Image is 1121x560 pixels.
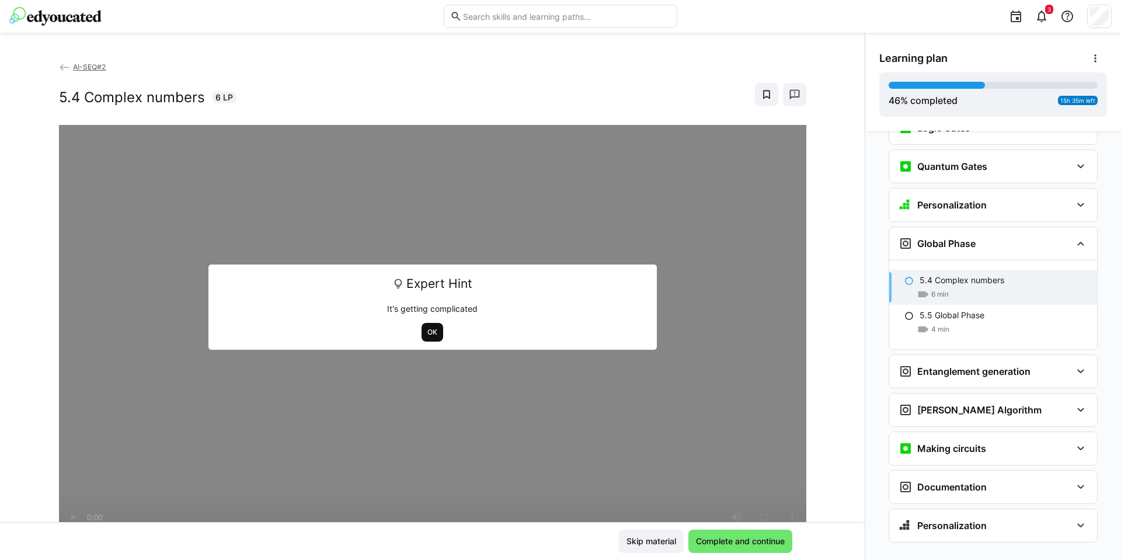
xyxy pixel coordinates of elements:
a: AI-SEQ#2 [59,62,106,71]
h3: Entanglement generation [917,366,1031,377]
h3: Personalization [917,199,987,211]
p: 5.4 Complex numbers [920,274,1004,286]
button: Complete and continue [688,530,792,553]
h3: Personalization [917,520,987,531]
button: OK [422,323,443,342]
p: It's getting complicated [217,303,649,315]
h3: Documentation [917,481,987,493]
h3: Making circuits [917,443,986,454]
div: % completed [889,93,958,107]
p: 5.5 Global Phase [920,309,984,321]
span: 4 min [931,325,949,334]
h3: [PERSON_NAME] Algorithm [917,404,1042,416]
input: Search skills and learning paths… [462,11,671,22]
span: 46 [889,95,900,106]
button: Skip material [619,530,684,553]
span: AI-SEQ#2 [73,62,106,71]
span: Complete and continue [694,535,786,547]
span: Skip material [625,535,678,547]
span: 6 LP [215,92,233,103]
span: Expert Hint [406,273,472,295]
span: 15h 35m left [1060,97,1095,104]
span: OK [426,328,438,337]
h2: 5.4 Complex numbers [59,89,205,106]
span: 3 [1047,6,1051,13]
h3: Quantum Gates [917,161,987,172]
h3: Global Phase [917,238,976,249]
span: Learning plan [879,52,948,65]
span: 6 min [931,290,949,299]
